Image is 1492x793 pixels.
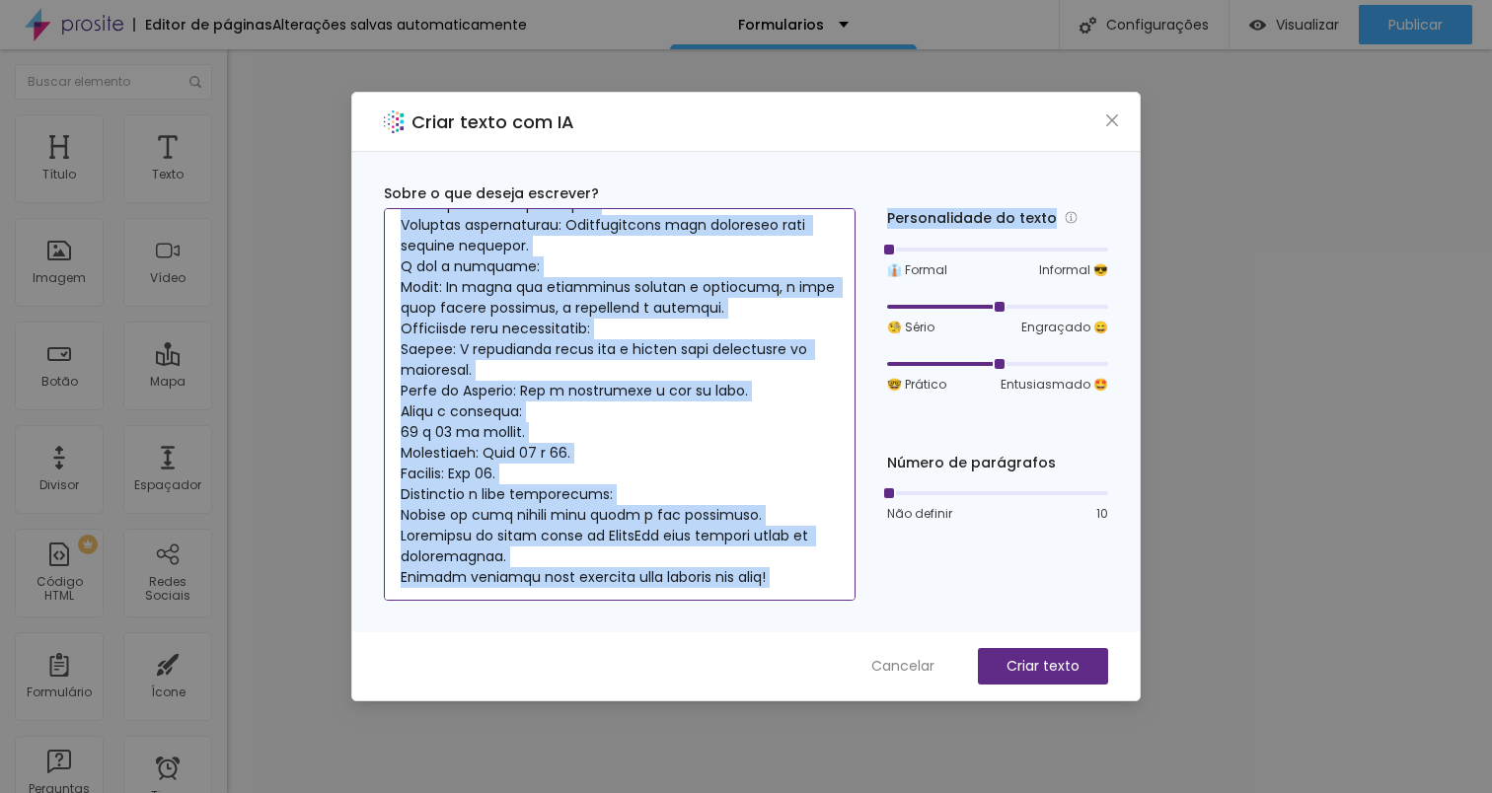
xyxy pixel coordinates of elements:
[1021,319,1108,336] span: Engraçado 😄
[384,208,856,601] textarea: Loremipsu do Sitame – Consectetur Adipiscinge S doe tempo incidid utl etdolorema aliq enim a mini...
[887,207,1108,230] div: Personalidade do texto
[1007,656,1080,677] p: Criar texto
[1039,261,1108,279] span: Informal 😎
[978,648,1108,685] button: Criar texto
[871,656,934,677] span: Cancelar
[1102,110,1123,131] button: Close
[887,453,1108,473] div: Número de parágrafos
[887,261,947,279] span: 👔 Formal
[1104,112,1120,128] span: close
[1096,505,1108,523] span: 10
[1001,376,1108,394] span: Entusiasmado 🤩
[887,319,934,336] span: 🧐 Sério
[411,108,574,135] h2: Criar texto com IA
[887,376,946,394] span: 🤓 Prático
[887,505,952,523] span: Não definir
[384,183,856,204] div: Sobre o que deseja escrever?
[852,648,954,685] button: Cancelar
